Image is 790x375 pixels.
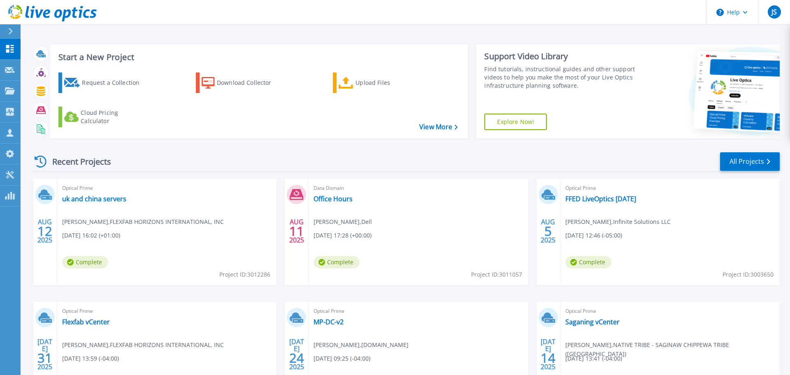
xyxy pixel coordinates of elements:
[419,123,458,131] a: View More
[37,339,53,369] div: [DATE] 2025
[196,72,288,93] a: Download Collector
[484,114,547,130] a: Explore Now!
[314,354,370,363] span: [DATE] 09:25 (-04:00)
[333,72,425,93] a: Upload Files
[565,195,636,203] a: FFED LiveOptics [DATE]
[723,270,774,279] span: Project ID: 3003650
[565,354,622,363] span: [DATE] 13:41 (-04:00)
[62,217,224,226] span: [PERSON_NAME] , FLEXFAB HORIZONS INTERNATIONAL, INC
[484,65,639,90] div: Find tutorials, instructional guides and other support videos to help you make the most of your L...
[314,195,353,203] a: Office Hours
[62,231,120,240] span: [DATE] 16:02 (+01:00)
[289,354,304,361] span: 24
[81,109,146,125] div: Cloud Pricing Calculator
[37,216,53,246] div: AUG 2025
[289,339,304,369] div: [DATE] 2025
[565,340,780,359] span: [PERSON_NAME] , NATIVE TRIBE - SAGINAW CHIPPEWA TRIBE ([GEOGRAPHIC_DATA])
[565,256,611,268] span: Complete
[314,256,360,268] span: Complete
[314,307,523,316] span: Optical Prime
[565,307,775,316] span: Optical Prime
[540,216,556,246] div: AUG 2025
[37,228,52,235] span: 12
[314,318,344,326] a: MP-DC-v2
[355,75,421,91] div: Upload Files
[471,270,522,279] span: Project ID: 3011057
[565,231,622,240] span: [DATE] 12:46 (-05:00)
[58,53,458,62] h3: Start a New Project
[771,9,777,15] span: JS
[219,270,270,279] span: Project ID: 3012286
[541,354,555,361] span: 14
[289,216,304,246] div: AUG 2025
[484,51,639,62] div: Support Video Library
[62,195,126,203] a: uk and china servers
[565,318,620,326] a: Saganing vCenter
[314,231,372,240] span: [DATE] 17:28 (+00:00)
[62,256,108,268] span: Complete
[720,152,780,171] a: All Projects
[217,75,283,91] div: Download Collector
[565,217,671,226] span: [PERSON_NAME] , Infinite Solutions LLC
[58,107,150,127] a: Cloud Pricing Calculator
[62,318,110,326] a: Flexfab vCenter
[314,217,372,226] span: [PERSON_NAME] , Dell
[62,354,119,363] span: [DATE] 13:59 (-04:00)
[37,354,52,361] span: 31
[82,75,148,91] div: Request a Collection
[62,340,224,349] span: [PERSON_NAME] , FLEXFAB HORIZONS INTERNATIONAL, INC
[544,228,552,235] span: 5
[314,184,523,193] span: Data Domain
[289,228,304,235] span: 11
[58,72,150,93] a: Request a Collection
[62,307,272,316] span: Optical Prime
[32,151,122,172] div: Recent Projects
[62,184,272,193] span: Optical Prime
[565,184,775,193] span: Optical Prime
[314,340,409,349] span: [PERSON_NAME] , [DOMAIN_NAME]
[540,339,556,369] div: [DATE] 2025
